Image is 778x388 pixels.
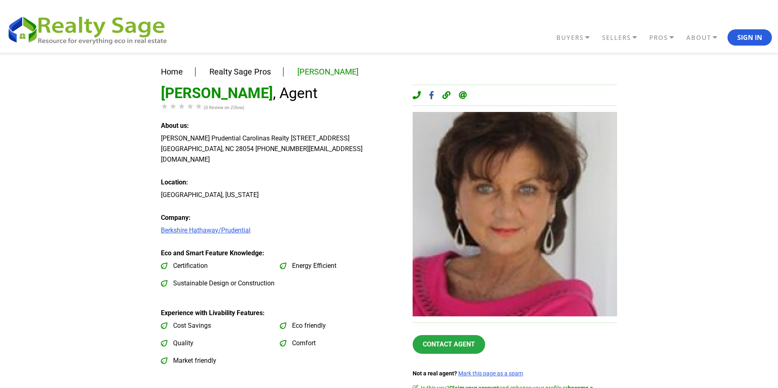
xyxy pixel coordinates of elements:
div: Rating of this product is 0 out of 5. [161,102,204,110]
a: Realty Sage Pros [209,67,271,77]
label: Sustainable Design or Construction [161,278,276,289]
div: Experience with Livability Features: [161,308,400,318]
span: , Agent [273,85,318,102]
label: Market friendly [161,355,276,366]
label: Cost Savings [161,320,276,331]
div: [GEOGRAPHIC_DATA], [US_STATE] [161,190,400,200]
label: Comfort [280,338,395,349]
a: [PERSON_NAME] [297,67,358,77]
img: REALTY SAGE [6,13,175,46]
div: Not a real agent? [413,370,617,377]
a: Home [161,67,183,77]
a: Contact Agent [413,335,485,354]
label: Eco friendly [280,320,395,331]
a: ABOUT [684,31,727,45]
a: PROS [647,31,684,45]
a: SELLERS [600,31,647,45]
label: Certification [161,261,276,271]
img: JoAnn LaVecchia [413,112,617,316]
a: BUYERS [554,31,600,45]
label: Quality [161,338,276,349]
a: Berkshire Hathaway/Prudential [161,226,251,234]
h1: [PERSON_NAME] [161,85,400,102]
div: Company: [161,213,400,223]
div: Location: [161,177,400,188]
div: Eco and Smart Feature Knowledge: [161,248,400,259]
a: Mark this page as a spam [458,370,523,377]
button: Sign In [727,29,772,46]
div: About us: [161,121,400,131]
div: [PERSON_NAME] Prudential Carolinas Realty [STREET_ADDRESS] [GEOGRAPHIC_DATA], NC 28054 [PHONE_NUM... [161,133,400,165]
div: (0 Review on Zillow) [161,102,400,113]
label: Energy Efficient [280,261,395,271]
